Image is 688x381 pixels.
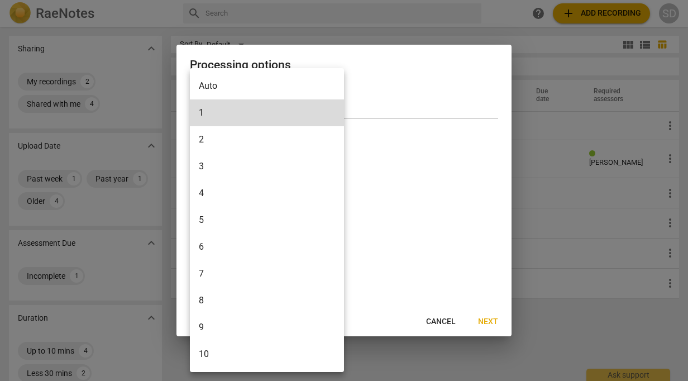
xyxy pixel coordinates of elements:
li: 1 [190,99,344,126]
li: 2 [190,126,344,153]
li: 10 [190,341,344,368]
li: 3 [190,153,344,180]
li: 4 [190,180,344,207]
li: 7 [190,260,344,287]
li: Auto [190,73,344,99]
li: 9 [190,314,344,341]
li: 8 [190,287,344,314]
li: 6 [190,234,344,260]
li: 5 [190,207,344,234]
